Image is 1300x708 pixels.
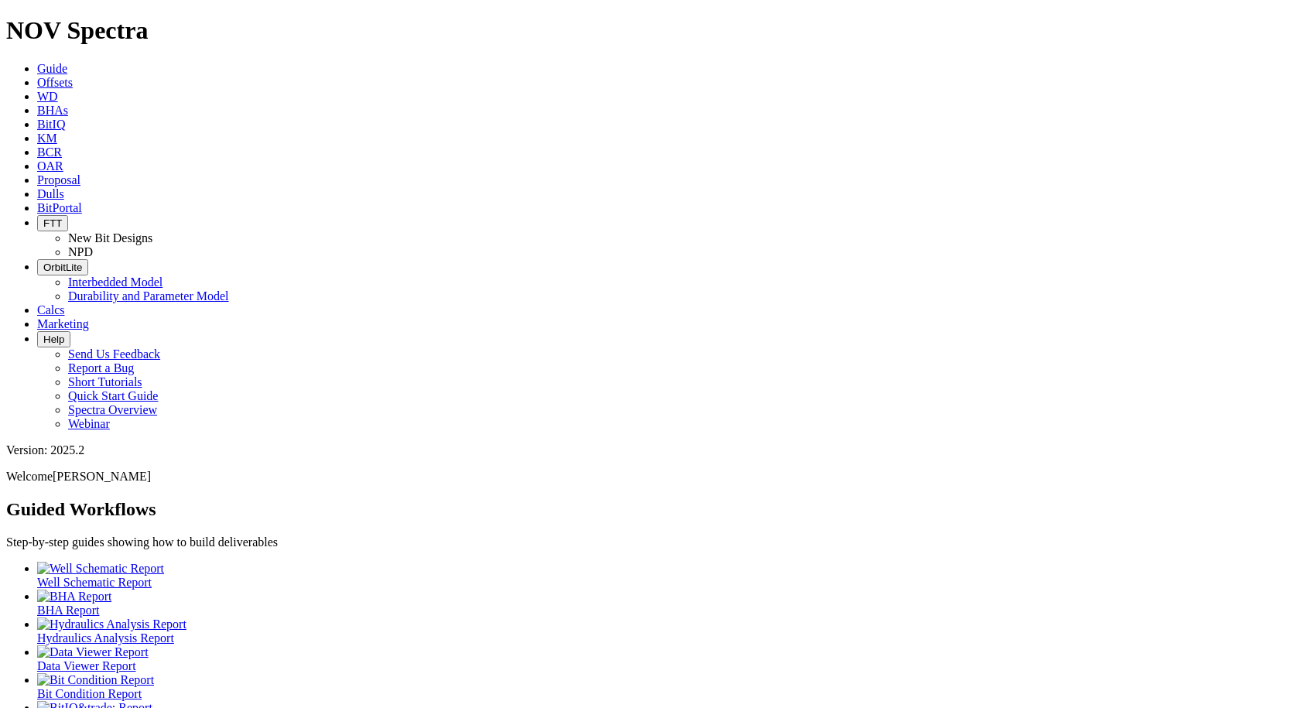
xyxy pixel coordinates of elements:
[37,673,154,687] img: Bit Condition Report
[37,90,58,103] a: WD
[37,62,67,75] a: Guide
[37,562,164,576] img: Well Schematic Report
[6,535,1294,549] p: Step-by-step guides showing how to build deliverables
[37,215,68,231] button: FTT
[6,499,1294,520] h2: Guided Workflows
[37,590,111,604] img: BHA Report
[37,201,82,214] a: BitPortal
[37,645,1294,672] a: Data Viewer Report Data Viewer Report
[6,443,1294,457] div: Version: 2025.2
[68,375,142,388] a: Short Tutorials
[43,333,64,345] span: Help
[43,262,82,273] span: OrbitLite
[37,187,64,200] a: Dulls
[68,389,158,402] a: Quick Start Guide
[37,259,88,275] button: OrbitLite
[68,275,162,289] a: Interbedded Model
[37,118,65,131] a: BitIQ
[37,673,1294,700] a: Bit Condition Report Bit Condition Report
[68,403,157,416] a: Spectra Overview
[37,687,142,700] span: Bit Condition Report
[37,590,1294,617] a: BHA Report BHA Report
[6,470,1294,484] p: Welcome
[37,145,62,159] a: BCR
[37,631,174,645] span: Hydraulics Analysis Report
[37,604,99,617] span: BHA Report
[37,76,73,89] a: Offsets
[53,470,151,483] span: [PERSON_NAME]
[43,217,62,229] span: FTT
[37,617,1294,645] a: Hydraulics Analysis Report Hydraulics Analysis Report
[37,173,80,186] a: Proposal
[37,645,149,659] img: Data Viewer Report
[37,303,65,316] a: Calcs
[68,347,160,361] a: Send Us Feedback
[37,317,89,330] a: Marketing
[68,231,152,245] a: New Bit Designs
[68,361,134,375] a: Report a Bug
[37,659,136,672] span: Data Viewer Report
[37,562,1294,589] a: Well Schematic Report Well Schematic Report
[37,617,186,631] img: Hydraulics Analysis Report
[37,576,152,589] span: Well Schematic Report
[6,16,1294,45] h1: NOV Spectra
[37,132,57,145] a: KM
[68,289,229,303] a: Durability and Parameter Model
[37,331,70,347] button: Help
[68,245,93,258] a: NPD
[37,104,68,117] a: BHAs
[68,417,110,430] a: Webinar
[37,159,63,173] a: OAR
